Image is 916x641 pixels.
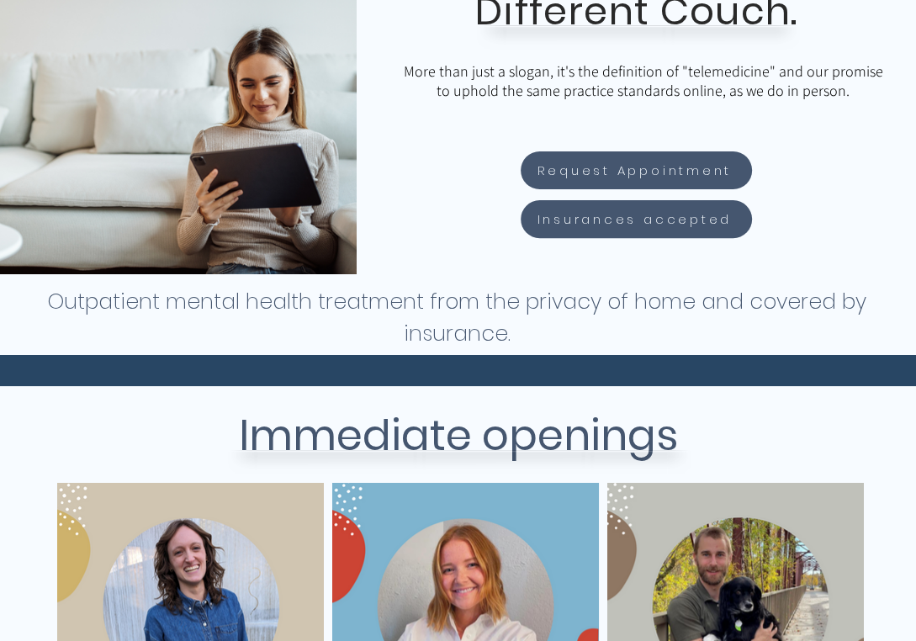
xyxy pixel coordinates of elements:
[400,61,887,100] p: More than just a slogan, it's the definition of "telemedicine" and our promise to uphold the same...
[537,209,732,229] span: Insurances accepted
[46,286,868,350] h1: Outpatient mental health treatment from the privacy of home and covered by insurance.
[521,151,752,189] a: Request Appointment
[537,161,732,180] span: Request Appointment
[46,404,871,468] h2: Immediate openings
[521,200,752,238] a: Insurances accepted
